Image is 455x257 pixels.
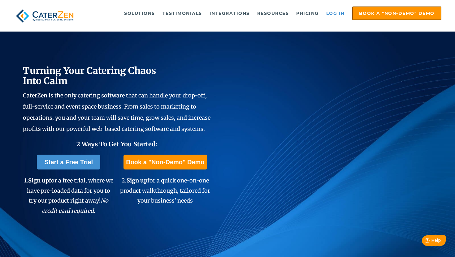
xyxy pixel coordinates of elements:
a: Solutions [121,7,158,19]
em: No credit card required. [42,197,108,214]
span: 1. for a free trial, where we have pre-loaded data for you to try our product right away! [24,177,113,214]
a: Resources [254,7,292,19]
div: Navigation Menu [87,6,441,20]
span: CaterZen is the only catering software that can handle your drop-off, full-service and event spac... [23,92,210,132]
img: caterzen [14,6,76,25]
span: Sign up [28,177,49,184]
a: Testimonials [159,7,205,19]
a: Integrations [206,7,253,19]
a: Log in [323,7,348,19]
a: Pricing [293,7,322,19]
a: Start a Free Trial [37,155,100,169]
span: 2. for a quick one-on-one product walkthrough, tailored for your business' needs [120,177,210,204]
span: Sign up [127,177,147,184]
span: 2 Ways To Get You Started: [76,140,157,148]
a: Book a "Non-Demo" Demo [123,155,207,169]
a: Book a "Non-Demo" Demo [352,6,441,20]
iframe: Help widget launcher [400,233,448,250]
span: Turning Your Catering Chaos Into Calm [23,65,156,87]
